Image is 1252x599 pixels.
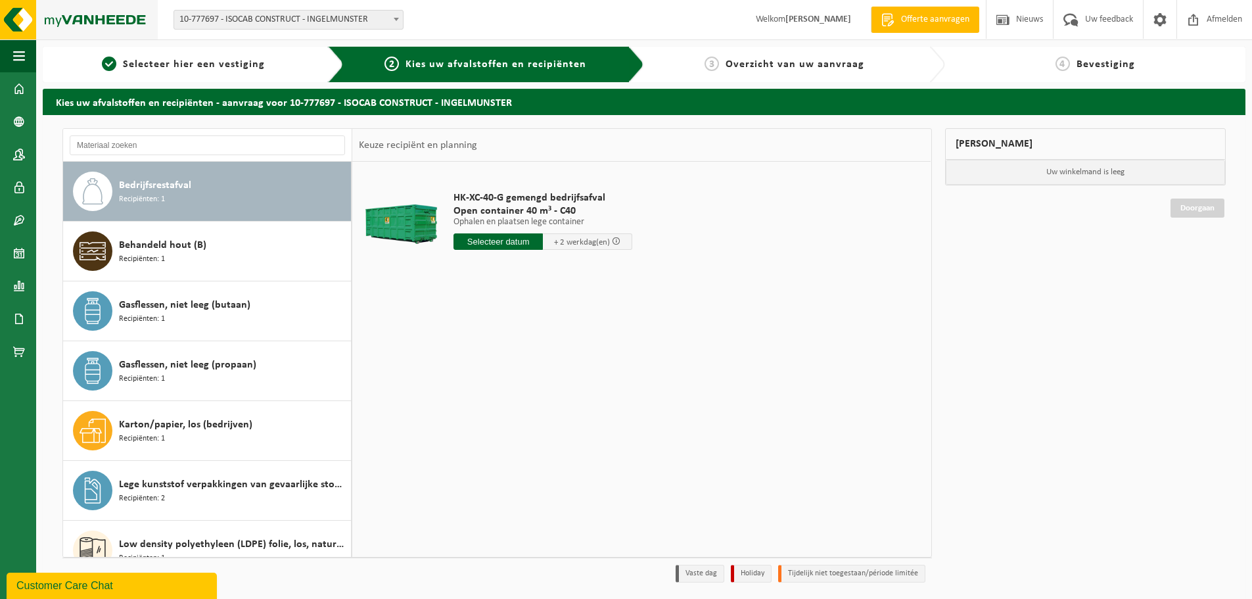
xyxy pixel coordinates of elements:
li: Holiday [731,565,772,583]
span: Low density polyethyleen (LDPE) folie, los, naturel/gekleurd (80/20) [119,537,348,552]
span: Recipiënten: 1 [119,552,165,565]
span: Bevestiging [1077,59,1135,70]
span: HK-XC-40-G gemengd bedrijfsafval [453,191,632,204]
span: 10-777697 - ISOCAB CONSTRUCT - INGELMUNSTER [174,11,403,29]
span: Recipiënten: 1 [119,313,165,325]
span: Gasflessen, niet leeg (butaan) [119,297,250,313]
a: 1Selecteer hier een vestiging [49,57,317,72]
span: Gasflessen, niet leeg (propaan) [119,357,256,373]
span: 3 [705,57,719,71]
span: Recipiënten: 1 [119,373,165,385]
span: Recipiënten: 1 [119,433,165,445]
span: 1 [102,57,116,71]
span: Offerte aanvragen [898,13,973,26]
span: 10-777697 - ISOCAB CONSTRUCT - INGELMUNSTER [174,10,404,30]
a: Doorgaan [1171,199,1224,218]
span: Recipiënten: 2 [119,492,165,505]
button: Behandeld hout (B) Recipiënten: 1 [63,222,352,281]
p: Uw winkelmand is leeg [946,160,1226,185]
a: Offerte aanvragen [871,7,979,33]
span: 2 [384,57,399,71]
button: Gasflessen, niet leeg (butaan) Recipiënten: 1 [63,281,352,341]
span: + 2 werkdag(en) [554,238,610,247]
button: Bedrijfsrestafval Recipiënten: 1 [63,162,352,222]
li: Tijdelijk niet toegestaan/période limitée [778,565,925,583]
strong: [PERSON_NAME] [785,14,851,24]
div: Keuze recipiënt en planning [352,129,484,162]
span: Kies uw afvalstoffen en recipiënten [406,59,586,70]
li: Vaste dag [676,565,724,583]
span: Lege kunststof verpakkingen van gevaarlijke stoffen [119,477,348,492]
span: Selecteer hier een vestiging [123,59,265,70]
span: Karton/papier, los (bedrijven) [119,417,252,433]
span: Behandeld hout (B) [119,237,206,253]
span: Recipiënten: 1 [119,193,165,206]
button: Lege kunststof verpakkingen van gevaarlijke stoffen Recipiënten: 2 [63,461,352,521]
span: Recipiënten: 1 [119,253,165,266]
h2: Kies uw afvalstoffen en recipiënten - aanvraag voor 10-777697 - ISOCAB CONSTRUCT - INGELMUNSTER [43,89,1245,114]
div: [PERSON_NAME] [945,128,1226,160]
input: Selecteer datum [453,233,543,250]
input: Materiaal zoeken [70,135,345,155]
span: Overzicht van uw aanvraag [726,59,864,70]
iframe: chat widget [7,570,220,599]
button: Gasflessen, niet leeg (propaan) Recipiënten: 1 [63,341,352,401]
button: Low density polyethyleen (LDPE) folie, los, naturel/gekleurd (80/20) Recipiënten: 1 [63,521,352,581]
button: Karton/papier, los (bedrijven) Recipiënten: 1 [63,401,352,461]
p: Ophalen en plaatsen lege container [453,218,632,227]
span: Bedrijfsrestafval [119,178,191,193]
span: 4 [1055,57,1070,71]
span: Open container 40 m³ - C40 [453,204,632,218]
